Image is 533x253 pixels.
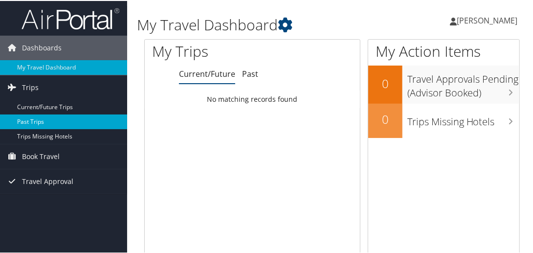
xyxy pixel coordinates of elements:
span: Book Travel [22,143,60,168]
h1: My Action Items [368,40,519,61]
img: airportal-logo.png [22,6,119,29]
a: Past [242,68,258,78]
h3: Trips Missing Hotels [407,109,519,128]
h1: My Trips [152,40,263,61]
span: Dashboards [22,35,62,59]
h3: Travel Approvals Pending (Advisor Booked) [407,67,519,99]
td: No matching records found [145,90,360,107]
span: Travel Approval [22,168,73,193]
h2: 0 [368,74,402,91]
a: Current/Future [179,68,235,78]
a: 0Travel Approvals Pending (Advisor Booked) [368,65,519,102]
span: [PERSON_NAME] [457,14,517,25]
h2: 0 [368,110,402,127]
a: [PERSON_NAME] [450,5,527,34]
h1: My Travel Dashboard [137,14,397,34]
span: Trips [22,74,39,99]
a: 0Trips Missing Hotels [368,103,519,137]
